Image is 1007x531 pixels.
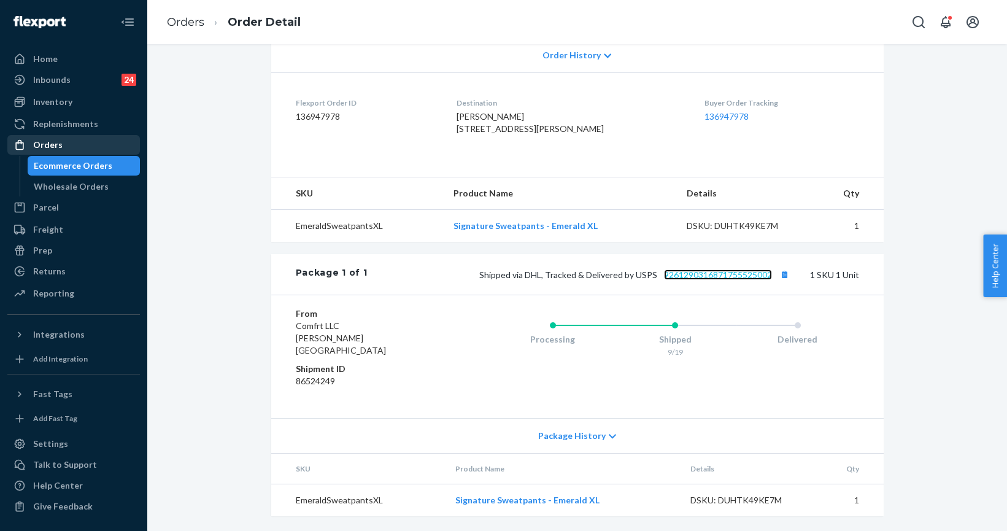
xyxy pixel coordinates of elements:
th: Qty [812,177,884,210]
div: Talk to Support [33,459,97,471]
a: Wholesale Orders [28,177,141,196]
div: Inventory [33,96,72,108]
span: Order History [542,49,601,61]
td: EmeraldSweatpantsXL [271,210,444,242]
a: Prep [7,241,140,260]
div: DSKU: DUHTK49KE7M [687,220,802,232]
td: 1 [812,210,884,242]
div: Home [33,53,58,65]
dt: Destination [457,98,685,108]
span: Comfrt LLC [PERSON_NAME][GEOGRAPHIC_DATA] [296,320,386,355]
div: Reporting [33,287,74,300]
div: Help Center [33,479,83,492]
div: Orders [33,139,63,151]
th: Product Name [444,177,677,210]
div: Integrations [33,328,85,341]
th: Product Name [446,454,681,484]
a: Returns [7,262,140,281]
button: Help Center [983,234,1007,297]
div: Add Integration [33,354,88,364]
a: 136947978 [704,111,749,122]
a: Orders [7,135,140,155]
dt: Flexport Order ID [296,98,438,108]
div: Freight [33,223,63,236]
button: Copy tracking number [777,266,793,282]
button: Open notifications [933,10,958,34]
div: 1 SKU 1 Unit [367,266,858,282]
td: EmeraldSweatpantsXL [271,484,446,517]
a: Ecommerce Orders [28,156,141,176]
dt: Shipment ID [296,363,442,375]
a: Add Fast Tag [7,409,140,428]
a: Orders [167,15,204,29]
div: Processing [492,333,614,346]
button: Give Feedback [7,497,140,516]
div: Wholesale Orders [34,180,109,193]
a: Reporting [7,284,140,303]
button: Open Search Box [906,10,931,34]
a: Signature Sweatpants - Emerald XL [455,495,600,505]
div: DSKU: DUHTK49KE7M [690,494,806,506]
div: Prep [33,244,52,257]
div: Parcel [33,201,59,214]
div: Give Feedback [33,500,93,513]
dt: Buyer Order Tracking [704,98,859,108]
a: Home [7,49,140,69]
a: Replenishments [7,114,140,134]
th: SKU [271,177,444,210]
div: Add Fast Tag [33,413,77,424]
a: Inbounds24 [7,70,140,90]
a: Freight [7,220,140,239]
dd: 86524249 [296,375,442,387]
span: Shipped via DHL, Tracked & Delivered by USPS [479,269,793,280]
button: Open account menu [960,10,985,34]
a: Parcel [7,198,140,217]
div: Inbounds [33,74,71,86]
dd: 136947978 [296,110,438,123]
span: [PERSON_NAME] [STREET_ADDRESS][PERSON_NAME] [457,111,604,134]
div: Fast Tags [33,388,72,400]
div: Replenishments [33,118,98,130]
span: Package History [538,430,606,442]
td: 1 [816,484,884,517]
dt: From [296,308,442,320]
button: Fast Tags [7,384,140,404]
th: SKU [271,454,446,484]
div: 24 [122,74,136,86]
th: Qty [816,454,884,484]
a: Talk to Support [7,455,140,475]
div: Returns [33,265,66,277]
th: Details [677,177,812,210]
img: Flexport logo [14,16,66,28]
button: Close Navigation [115,10,140,34]
a: Help Center [7,476,140,495]
th: Details [681,454,816,484]
button: Integrations [7,325,140,344]
a: Inventory [7,92,140,112]
a: Settings [7,434,140,454]
ol: breadcrumbs [157,4,311,41]
div: Ecommerce Orders [34,160,112,172]
div: Package 1 of 1 [296,266,368,282]
a: Add Integration [7,349,140,369]
div: Settings [33,438,68,450]
div: 9/19 [614,347,736,357]
div: Delivered [736,333,859,346]
div: Shipped [614,333,736,346]
a: Signature Sweatpants - Emerald XL [453,220,598,231]
a: Order Detail [228,15,301,29]
a: 9261290316871755525002 [664,269,772,280]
